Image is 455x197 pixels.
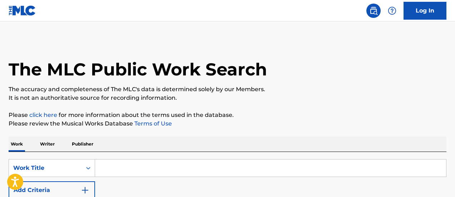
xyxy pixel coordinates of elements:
h1: The MLC Public Work Search [9,59,267,80]
p: The accuracy and completeness of The MLC's data is determined solely by our Members. [9,85,446,94]
a: Public Search [366,4,381,18]
p: Publisher [70,137,95,152]
p: Writer [38,137,57,152]
p: It is not an authoritative source for recording information. [9,94,446,102]
iframe: Chat Widget [419,163,455,197]
div: Help [385,4,399,18]
img: help [388,6,396,15]
a: Terms of Use [133,120,172,127]
img: 9d2ae6d4665cec9f34b9.svg [81,186,89,194]
p: Please for more information about the terms used in the database. [9,111,446,119]
div: Work Title [13,164,78,172]
a: click here [29,112,57,118]
img: search [369,6,378,15]
p: Please review the Musical Works Database [9,119,446,128]
a: Log In [404,2,446,20]
p: Work [9,137,25,152]
img: MLC Logo [9,5,36,16]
